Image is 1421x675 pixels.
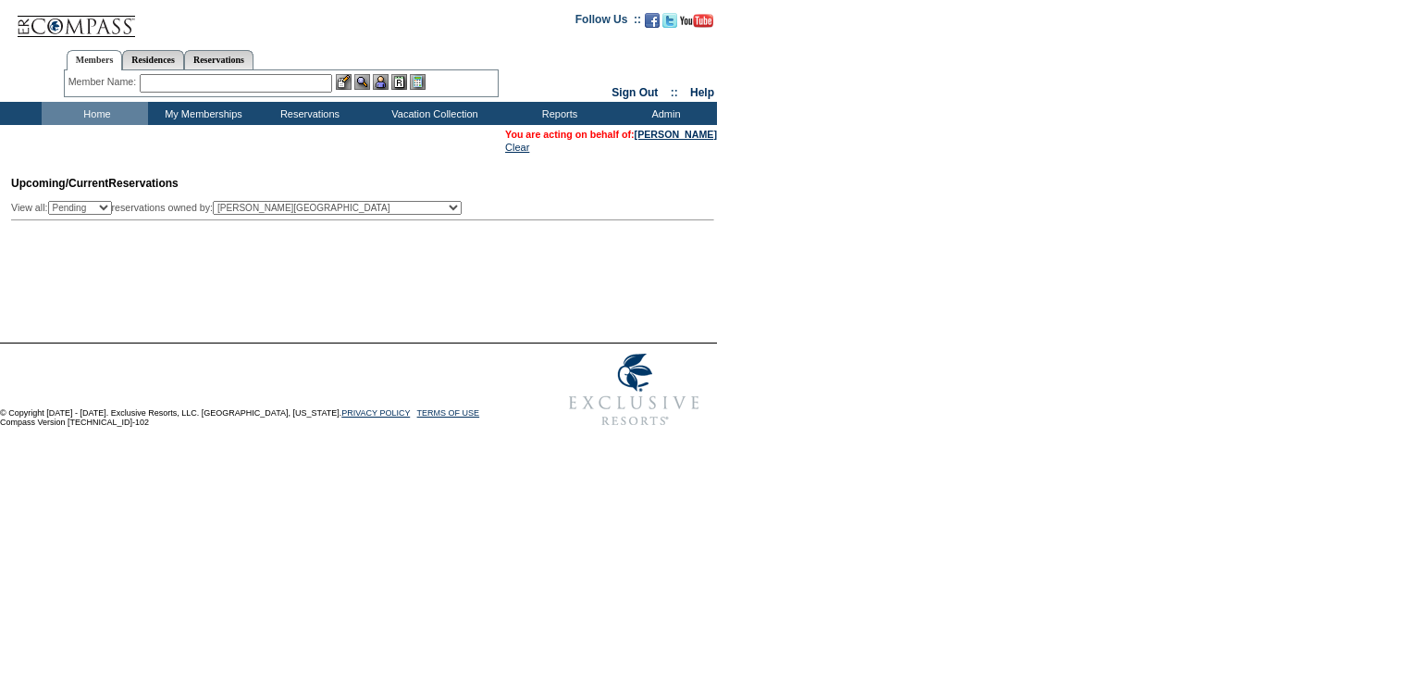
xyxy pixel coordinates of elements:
[671,86,678,99] span: ::
[410,74,426,90] img: b_calculator.gif
[635,129,717,140] a: [PERSON_NAME]
[341,408,410,418] a: PRIVACY POLICY
[611,102,717,125] td: Admin
[662,13,677,28] img: Follow us on Twitter
[336,74,352,90] img: b_edit.gif
[391,74,407,90] img: Reservations
[11,201,470,215] div: View all: reservations owned by:
[551,344,717,436] img: Exclusive Resorts
[645,13,660,28] img: Become our fan on Facebook
[254,102,361,125] td: Reservations
[662,19,677,30] a: Follow us on Twitter
[505,129,717,140] span: You are acting on behalf of:
[122,50,184,69] a: Residences
[11,177,179,190] span: Reservations
[67,50,123,70] a: Members
[680,14,713,28] img: Subscribe to our YouTube Channel
[42,102,148,125] td: Home
[505,142,529,153] a: Clear
[184,50,253,69] a: Reservations
[680,19,713,30] a: Subscribe to our YouTube Channel
[504,102,611,125] td: Reports
[354,74,370,90] img: View
[575,11,641,33] td: Follow Us ::
[645,19,660,30] a: Become our fan on Facebook
[417,408,480,418] a: TERMS OF USE
[373,74,389,90] img: Impersonate
[68,74,140,90] div: Member Name:
[361,102,504,125] td: Vacation Collection
[148,102,254,125] td: My Memberships
[690,86,714,99] a: Help
[11,177,108,190] span: Upcoming/Current
[612,86,658,99] a: Sign Out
